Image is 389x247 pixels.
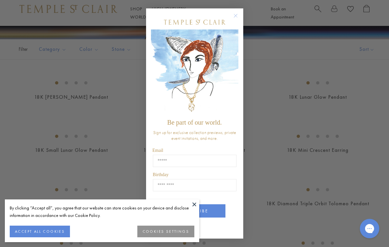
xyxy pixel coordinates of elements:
img: c4a9eb12-d91a-4d4a-8ee0-386386f4f338.jpeg [151,29,238,116]
img: Temple St. Clair [164,20,225,25]
button: ACCEPT ALL COOKIES [10,226,70,237]
div: By clicking “Accept all”, you agree that our website can store cookies on your device and disclos... [10,204,194,219]
button: COOKIES SETTINGS [137,226,194,237]
iframe: Gorgias live chat messenger [357,217,383,241]
span: Be part of our world. [167,119,222,126]
button: Close dialog [235,15,243,23]
input: Email [153,155,236,167]
span: Birthday [153,172,169,177]
span: Sign up for exclusive collection previews, private event invitations, and more. [153,129,236,141]
span: Email [153,148,163,153]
